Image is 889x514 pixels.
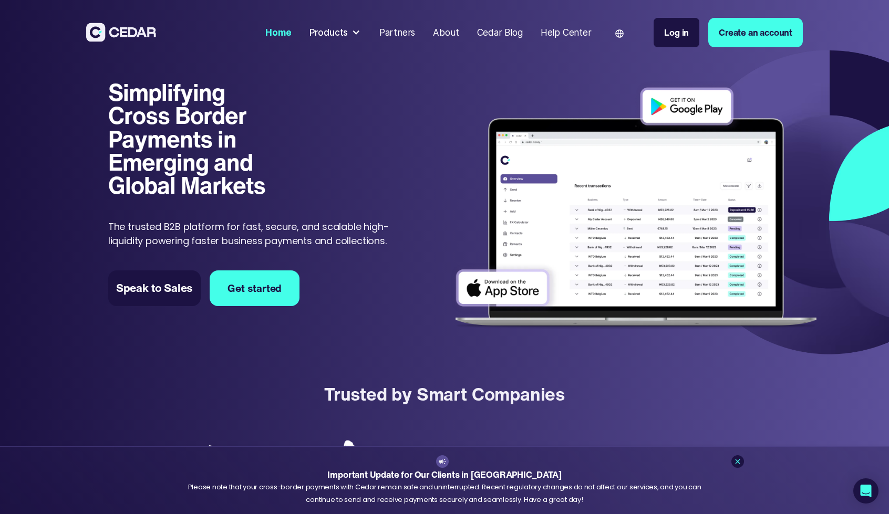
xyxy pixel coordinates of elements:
[708,18,803,47] a: Create an account
[433,26,459,39] div: About
[615,29,624,38] img: world icon
[210,270,299,306] a: Get started
[853,478,878,503] div: Open Intercom Messenger
[472,20,527,45] a: Cedar Blog
[108,219,402,248] p: The trusted B2B platform for fast, secure, and scalable high-liquidity powering faster business p...
[309,26,348,39] div: Products
[375,20,420,45] a: Partners
[261,20,296,45] a: Home
[338,439,417,472] img: Adebisi Foods logo
[108,270,201,306] a: Speak to Sales
[654,18,699,47] a: Log in
[379,26,416,39] div: Partners
[664,26,689,39] div: Log in
[541,26,592,39] div: Help Center
[536,20,596,45] a: Help Center
[447,80,825,337] img: Dashboard of transactions
[205,445,284,466] img: New Marine logo
[305,22,366,44] div: Products
[108,81,285,197] h1: Simplifying Cross Border Payments in Emerging and Global Markets
[429,20,463,45] a: About
[265,26,291,39] div: Home
[477,26,523,39] div: Cedar Blog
